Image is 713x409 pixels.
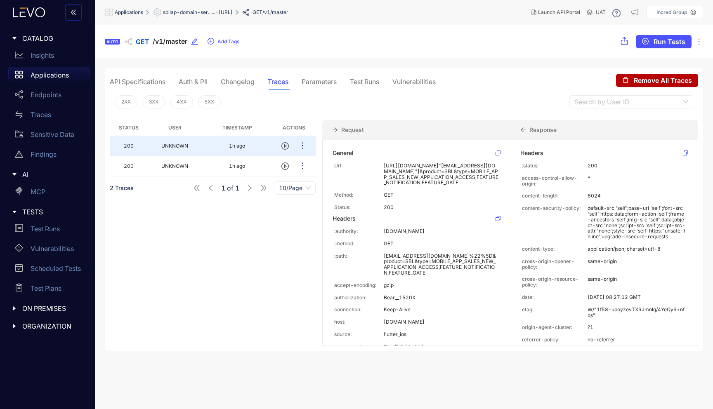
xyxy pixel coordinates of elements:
[31,91,61,99] p: Endpoints
[8,87,90,106] a: Endpoints
[31,131,74,138] p: Sensitive Data
[5,300,90,317] div: ON PREMISES
[8,240,90,260] a: Vulnerabilities
[221,184,225,192] span: 1
[588,337,686,343] p: no-referrer
[333,215,356,222] div: Headers
[208,38,214,45] span: plus-circle
[31,245,74,252] p: Vulnerabilities
[522,205,588,240] p: content-security-policy:
[191,35,204,48] button: edit
[298,160,307,173] button: ellipsis
[588,276,686,288] p: same-origin
[522,276,588,288] p: cross-origin-resource-policy:
[177,99,187,105] span: 4XX
[163,9,233,15] span: sbllap-domain-ser......-[URL]
[522,163,588,169] p: :status:
[221,184,239,192] span: of
[588,259,686,270] p: same-origin
[334,331,384,337] p: source:
[110,78,165,85] div: API Specifications
[136,38,149,45] span: GET
[281,142,289,150] span: play-circle
[65,4,82,21] button: double-left
[334,228,384,234] p: :authority:
[217,39,239,45] span: Add Tags
[334,192,384,198] p: Method:
[105,39,120,45] div: AUTO
[522,246,588,252] p: content-type:
[634,77,692,84] span: Remove All Traces
[520,127,526,133] span: arrow-left
[272,120,316,136] th: Actions
[322,120,510,140] div: Request
[5,166,90,183] div: AI
[656,9,687,15] p: Incred Group
[510,120,698,140] div: Response
[8,126,90,146] a: Sensitive Data
[12,306,17,311] span: caret-right
[622,77,629,84] span: delete
[334,282,384,288] p: accept-encoding:
[31,265,81,272] p: Scheduled Tests
[22,208,83,216] span: TESTS
[205,99,214,105] span: 5XX
[148,120,202,136] th: User
[302,78,337,85] div: Parameters
[22,35,83,42] span: CATALOG
[332,127,338,133] span: arrow-right
[384,307,499,313] p: Keep-Alive
[268,78,288,85] div: Traces
[8,67,90,87] a: Applications
[15,110,23,119] span: swap
[392,78,436,85] div: Vulnerabilities
[161,163,188,169] span: UNKNOWN
[12,35,17,41] span: caret-right
[281,139,295,153] button: play-circle
[5,203,90,221] div: TESTS
[636,35,692,48] button: play-circleRun Tests
[8,280,90,300] a: Test Plans
[153,38,187,45] span: /v1/master
[596,9,606,15] span: UAT
[298,139,307,153] button: ellipsis
[522,337,588,343] p: referrer-policy:
[191,38,198,45] span: edit
[8,183,90,203] a: MCP
[616,74,698,87] button: deleteRemove All Traces
[22,305,83,312] span: ON PREMISES
[110,120,148,136] th: Status
[229,163,245,169] div: 1h ago
[588,294,686,300] p: [DATE] 08:27:12 GMT
[115,9,143,15] span: Applications
[110,136,148,156] td: 200
[31,71,69,79] p: Applications
[520,150,543,156] div: Headers
[334,319,384,325] p: host:
[384,253,499,276] p: [EMAIL_ADDRESS][DOMAIN_NAME]%22%5D&product=SBL&type=MOBILE_APP_SALES_NEW_APPLICATION_ACCESS,FEATU...
[115,95,137,108] button: 2XX
[281,162,289,170] span: play-circle
[642,38,649,45] span: play-circle
[179,78,208,85] div: Auth & PII
[5,30,90,47] div: CATALOG
[522,294,588,300] p: date:
[110,156,148,176] td: 200
[31,52,54,59] p: Insights
[161,143,188,149] span: UNKNOWN
[384,204,499,210] p: 200
[8,146,90,166] a: Findings
[588,324,686,330] p: ?1
[522,259,588,270] p: cross-origin-opener-policy:
[384,344,499,350] p: Dart/3.5 (dart:io)
[588,246,686,252] p: application/json; charset=utf-8
[334,253,384,276] p: :path:
[31,284,61,292] p: Test Plans
[298,141,307,151] span: ellipsis
[22,171,83,178] span: AI
[333,150,354,156] div: General
[31,111,51,118] p: Traces
[522,175,588,187] p: access-control-allow-origin:
[525,6,587,19] button: Launch API Portal
[153,8,163,16] span: setting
